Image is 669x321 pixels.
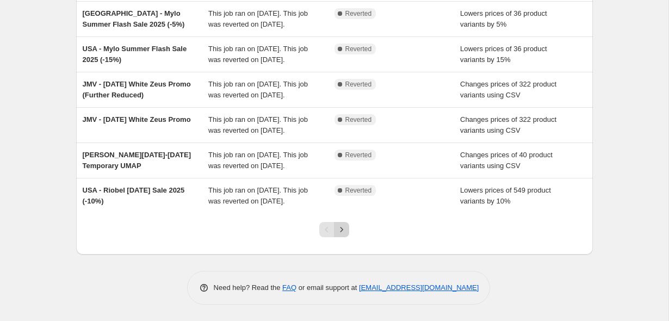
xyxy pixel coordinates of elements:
button: Next [334,222,349,237]
span: JMV - [DATE] White Zeus Promo (Further Reduced) [83,80,191,99]
span: This job ran on [DATE]. This job was reverted on [DATE]. [208,186,308,205]
span: This job ran on [DATE]. This job was reverted on [DATE]. [208,151,308,170]
span: This job ran on [DATE]. This job was reverted on [DATE]. [208,80,308,99]
span: [GEOGRAPHIC_DATA] - Mylo Summer Flash Sale 2025 (-5%) [83,9,185,28]
span: Lowers prices of 549 product variants by 10% [460,186,551,205]
span: Reverted [345,80,372,89]
span: USA - Riobel [DATE] Sale 2025 (-10%) [83,186,185,205]
span: Changes prices of 40 product variants using CSV [460,151,553,170]
span: Lowers prices of 36 product variants by 5% [460,9,547,28]
span: Changes prices of 322 product variants using CSV [460,80,556,99]
span: [PERSON_NAME][DATE]-[DATE] Temporary UMAP [83,151,191,170]
span: Reverted [345,9,372,18]
span: Reverted [345,151,372,159]
span: JMV - [DATE] White Zeus Promo [83,115,191,124]
span: This job ran on [DATE]. This job was reverted on [DATE]. [208,9,308,28]
span: Need help? Read the [214,283,283,292]
span: Reverted [345,186,372,195]
span: or email support at [296,283,359,292]
span: Changes prices of 322 product variants using CSV [460,115,556,134]
span: USA - Mylo Summer Flash Sale 2025 (-15%) [83,45,187,64]
span: This job ran on [DATE]. This job was reverted on [DATE]. [208,115,308,134]
span: Reverted [345,45,372,53]
a: [EMAIL_ADDRESS][DOMAIN_NAME] [359,283,479,292]
span: Lowers prices of 36 product variants by 15% [460,45,547,64]
span: Reverted [345,115,372,124]
a: FAQ [282,283,296,292]
nav: Pagination [319,222,349,237]
span: This job ran on [DATE]. This job was reverted on [DATE]. [208,45,308,64]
